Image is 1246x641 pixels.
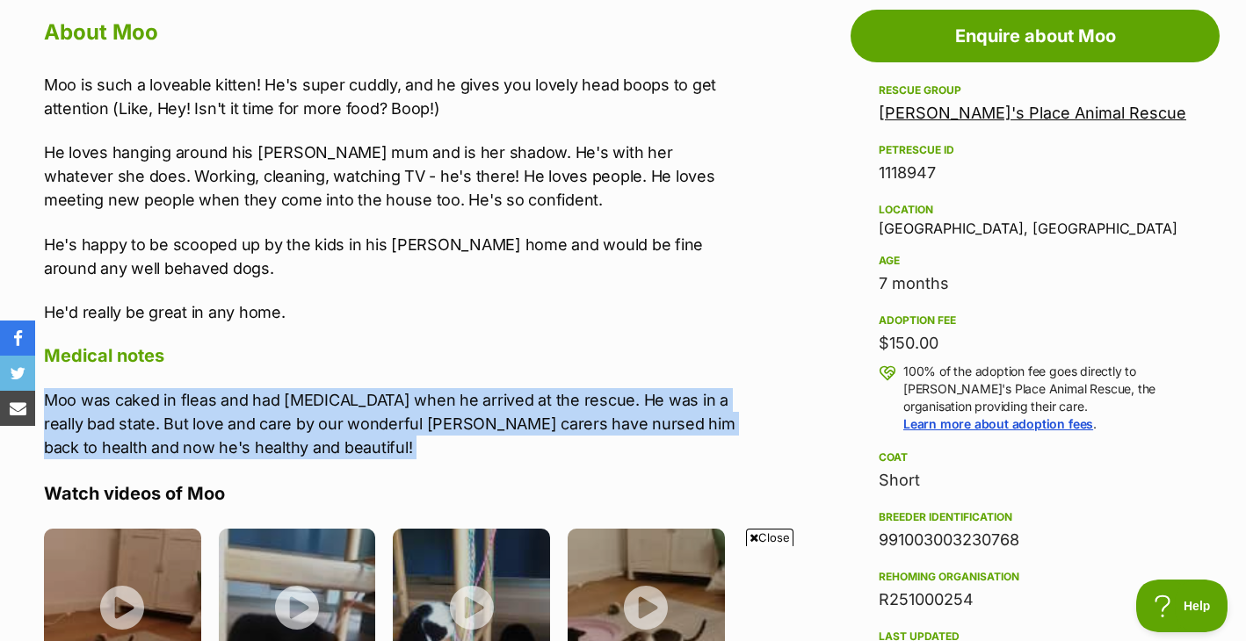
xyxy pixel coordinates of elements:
p: Moo is such a loveable kitten! He's super cuddly, and he gives you lovely head boops to get atten... [44,73,743,120]
span: Close [746,529,793,546]
div: Location [879,203,1192,217]
h4: Watch videos of Moo [44,482,743,505]
div: $150.00 [879,331,1192,356]
div: Short [879,468,1192,493]
h4: Medical notes [44,344,743,367]
p: 100% of the adoption fee goes directly to [PERSON_NAME]'s Place Animal Rescue, the organisation p... [903,363,1192,433]
p: Moo was caked in fleas and had [MEDICAL_DATA] when he arrived at the rescue. He was in a really b... [44,388,743,459]
a: Learn more about adoption fees [903,416,1093,431]
div: [GEOGRAPHIC_DATA], [GEOGRAPHIC_DATA] [879,199,1192,236]
div: PetRescue ID [879,143,1192,157]
div: Breeder identification [879,510,1192,524]
iframe: Help Scout Beacon - Open [1136,580,1228,632]
a: Enquire about Moo [851,10,1220,62]
a: [PERSON_NAME]'s Place Animal Rescue [879,104,1186,122]
div: Age [879,254,1192,268]
p: He'd really be great in any home. [44,300,743,324]
iframe: Advertisement [197,553,1049,632]
div: Adoption fee [879,313,1192,328]
h2: About Moo [44,13,743,52]
div: 7 months [879,271,1192,296]
p: He loves hanging around his [PERSON_NAME] mum and is her shadow. He's with her whatever she does.... [44,140,743,212]
div: 991003003230768 [879,528,1192,552]
div: Rescue group [879,83,1192,97]
div: 1118947 [879,161,1192,185]
p: He's happy to be scooped up by the kids in his [PERSON_NAME] home and would be fine around any we... [44,233,743,280]
div: Coat [879,450,1192,465]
